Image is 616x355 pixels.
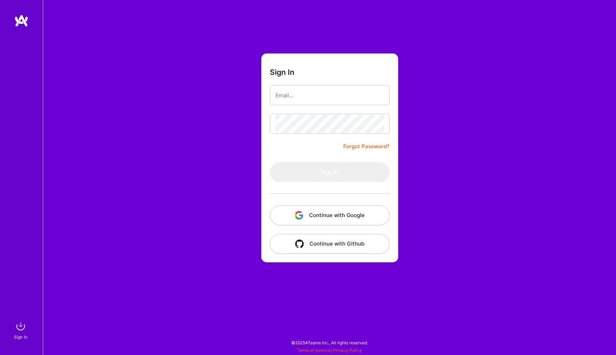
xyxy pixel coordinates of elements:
[270,162,390,182] button: Sign In
[43,334,616,351] div: © 2025 ATeams Inc., All rights reserved.
[270,234,390,254] button: Continue with Github
[270,205,390,225] button: Continue with Google
[297,348,362,353] span: |
[295,240,304,248] img: icon
[14,319,28,333] img: sign in
[14,14,29,27] img: logo
[14,333,27,341] div: Sign In
[270,68,294,77] h3: Sign In
[15,319,28,341] a: sign inSign In
[343,142,390,151] a: Forgot Password?
[295,211,303,220] img: icon
[276,86,384,104] input: Email...
[297,348,330,353] a: Terms of Service
[333,348,362,353] a: Privacy Policy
